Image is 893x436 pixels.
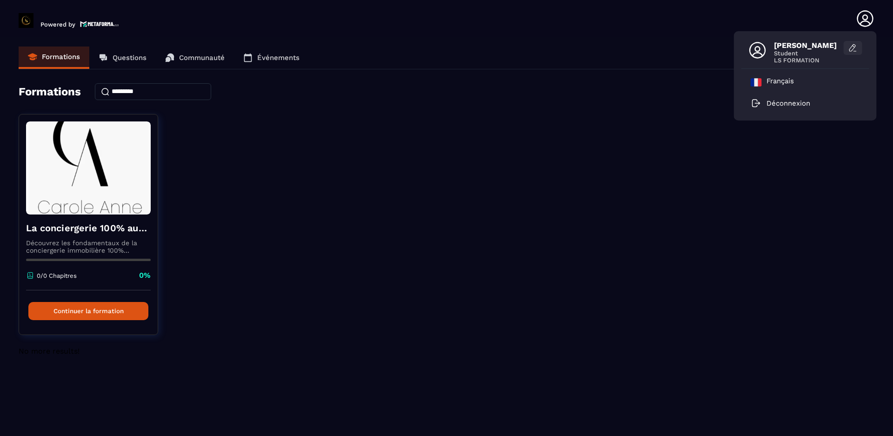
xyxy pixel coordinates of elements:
p: 0% [139,270,151,281]
p: Français [766,77,794,88]
a: Communauté [156,47,234,69]
p: Questions [113,54,147,62]
span: No more results! [19,347,80,356]
p: Communauté [179,54,225,62]
p: Découvrez les fondamentaux de la conciergerie immobilière 100% automatisée. Cette formation est c... [26,239,151,254]
img: logo [80,20,119,28]
h4: Formations [19,85,81,98]
p: 0/0 Chapitres [37,272,77,279]
h4: La conciergerie 100% automatisée [26,221,151,235]
img: logo-branding [19,13,33,28]
p: Déconnexion [766,99,810,107]
span: Student [774,50,844,57]
img: formation-background [26,121,151,215]
span: LS FORMATION [774,57,844,64]
span: [PERSON_NAME] [774,41,844,50]
button: Continuer la formation [28,302,148,320]
p: Formations [42,53,80,61]
p: Powered by [40,21,75,28]
a: Événements [234,47,309,69]
a: formation-backgroundLa conciergerie 100% automatiséeDécouvrez les fondamentaux de la conciergerie... [19,114,170,347]
p: Événements [257,54,300,62]
a: Questions [89,47,156,69]
a: Formations [19,47,89,69]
